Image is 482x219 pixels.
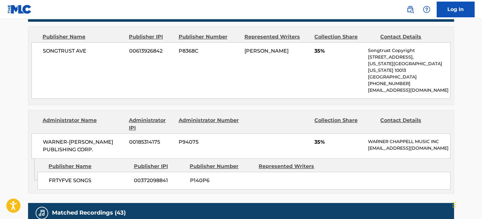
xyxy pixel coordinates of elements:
img: MLC Logo [8,5,32,14]
p: [GEOGRAPHIC_DATA] [368,74,450,80]
span: [PERSON_NAME] [244,48,289,54]
div: Publisher IPI [129,33,174,41]
p: Songtrust Copyright [368,47,450,54]
div: Collection Share [314,33,376,41]
div: Publisher IPI [134,163,185,170]
span: 35% [314,138,363,146]
p: [EMAIL_ADDRESS][DOMAIN_NAME] [368,87,450,94]
p: [EMAIL_ADDRESS][DOMAIN_NAME] [368,145,450,152]
div: Contact Details [380,117,441,132]
div: Help [420,3,433,16]
div: Contact Details [380,33,441,41]
span: FRTYFVE SONGS [49,177,129,184]
span: 00185314175 [129,138,174,146]
span: WARNER-[PERSON_NAME] PUBLISHING CORP. [43,138,124,153]
a: Log In [437,2,474,17]
span: P140P6 [190,177,254,184]
iframe: Chat Widget [450,189,482,219]
div: Collection Share [314,117,376,132]
div: Administrator Name [43,117,124,132]
img: search [406,6,414,13]
p: [PHONE_NUMBER] [368,80,450,87]
div: Represented Writers [244,33,310,41]
p: WARNER CHAPPELL MUSIC INC [368,138,450,145]
div: Administrator Number [178,117,239,132]
span: 00613926842 [129,47,174,55]
img: help [423,6,430,13]
span: 00372098841 [134,177,185,184]
div: Publisher Number [178,33,239,41]
div: Publisher Name [49,163,129,170]
p: [US_STATE][GEOGRAPHIC_DATA][US_STATE] 10013 [368,61,450,74]
span: P8368C [179,47,240,55]
span: P94075 [179,138,240,146]
div: Publisher Name [43,33,124,41]
div: Publisher Number [190,163,254,170]
h5: Matched Recordings (43) [52,209,126,216]
span: 35% [314,47,363,55]
div: Drag [452,195,456,214]
img: Matched Recordings [38,209,46,217]
span: SONGTRUST AVE [43,47,124,55]
div: Represented Writers [259,163,323,170]
p: [STREET_ADDRESS], [368,54,450,61]
div: Administrator IPI [129,117,174,132]
a: Public Search [404,3,416,16]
